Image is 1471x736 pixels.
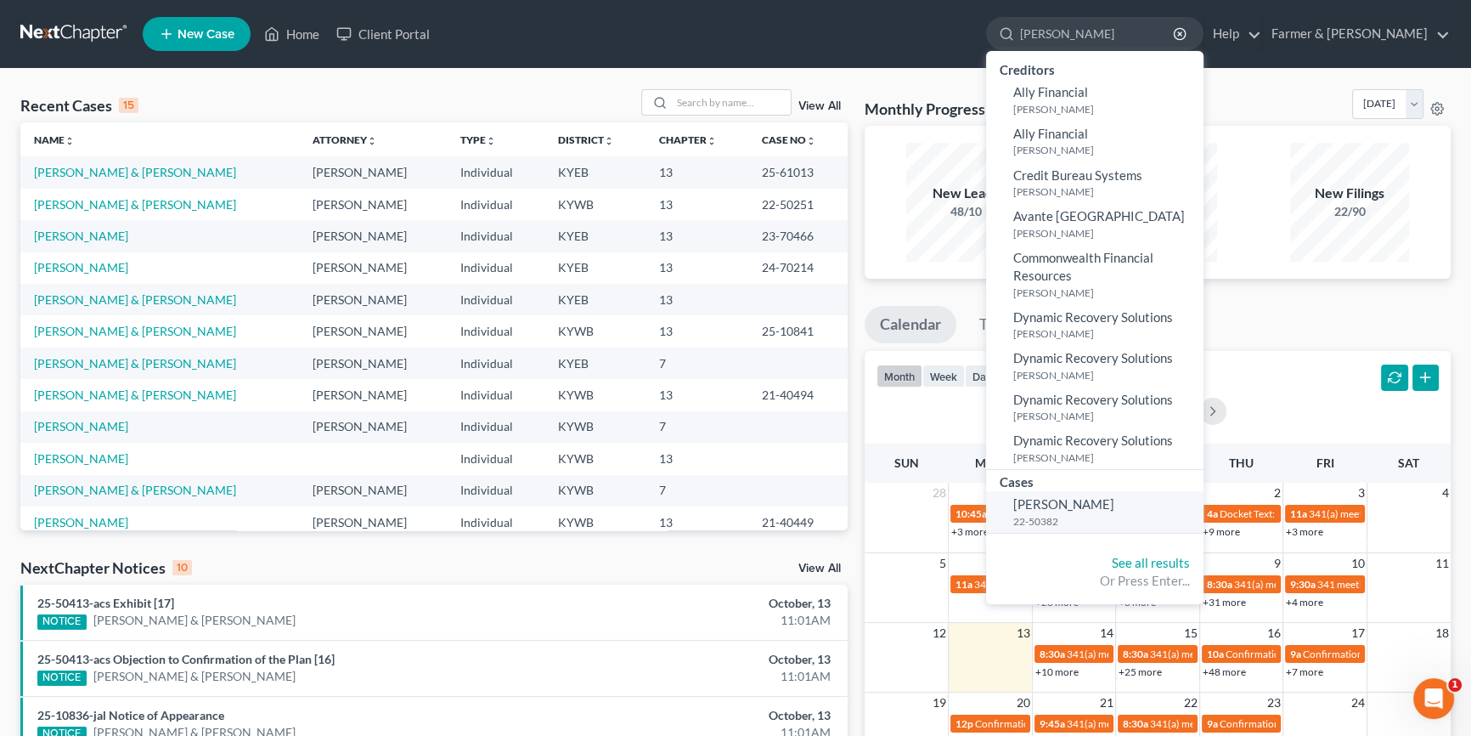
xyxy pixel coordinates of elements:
[1434,623,1451,643] span: 18
[798,563,841,575] a: View All
[865,99,985,119] h3: Monthly Progress
[578,612,831,629] div: 11:01AM
[975,456,1005,470] span: Mon
[1398,456,1419,470] span: Sat
[1040,717,1065,730] span: 9:45a
[876,365,922,388] button: month
[1015,623,1032,643] span: 13
[1317,578,1469,591] span: 341 meeting for [PERSON_NAME]
[447,315,544,347] td: Individual
[1013,433,1173,448] span: Dynamic Recovery Solutions
[299,411,447,443] td: [PERSON_NAME]
[986,470,1203,491] div: Cases
[1013,514,1199,529] small: 22-50382
[299,220,447,252] td: [PERSON_NAME]
[34,229,128,243] a: [PERSON_NAME]
[1263,19,1450,49] a: Farmer & [PERSON_NAME]
[299,475,447,507] td: [PERSON_NAME]
[460,133,496,146] a: Typeunfold_more
[34,451,128,466] a: [PERSON_NAME]
[748,252,848,284] td: 24-70214
[544,189,645,220] td: KYWB
[447,475,544,507] td: Individual
[762,133,816,146] a: Case Nounfold_more
[447,348,544,379] td: Individual
[1150,717,1314,730] span: 341(a) meeting for [PERSON_NAME]
[299,315,447,347] td: [PERSON_NAME]
[975,717,1258,730] span: Confirmation hearing for [PERSON_NAME] & [PERSON_NAME]
[1013,309,1173,325] span: Dynamic Recovery Solutions
[37,671,87,686] div: NOTICE
[65,136,75,146] i: unfold_more
[1013,167,1142,183] span: Credit Bureau Systems
[1350,623,1367,643] span: 17
[1013,143,1199,157] small: [PERSON_NAME]
[34,388,236,402] a: [PERSON_NAME] & [PERSON_NAME]
[34,133,75,146] a: Nameunfold_more
[172,560,192,575] div: 10
[1203,665,1246,678] a: +48 more
[1119,665,1162,678] a: +25 more
[955,578,972,591] span: 11a
[645,411,749,443] td: 7
[447,379,544,410] td: Individual
[645,252,749,284] td: 13
[1272,553,1282,574] span: 9
[986,162,1203,204] a: Credit Bureau Systems[PERSON_NAME]
[906,203,1025,220] div: 48/10
[447,252,544,284] td: Individual
[1286,525,1323,538] a: +3 more
[1015,693,1032,713] span: 20
[1220,717,1412,730] span: Confirmation hearing for [PERSON_NAME]
[965,365,1000,388] button: day
[1290,648,1301,660] span: 9a
[645,284,749,315] td: 13
[1204,19,1261,49] a: Help
[544,411,645,443] td: KYWB
[645,443,749,474] td: 13
[1013,392,1173,407] span: Dynamic Recovery Solutions
[447,220,544,252] td: Individual
[34,324,236,338] a: [PERSON_NAME] & [PERSON_NAME]
[34,260,128,275] a: [PERSON_NAME]
[1040,648,1065,660] span: 8:30a
[1290,184,1409,203] div: New Filings
[1013,250,1153,283] span: Commonwealth Financial Resources
[1020,18,1175,49] input: Search by name...
[1207,648,1224,660] span: 10a
[672,90,791,115] input: Search by name...
[865,306,956,343] a: Calendar
[178,28,234,41] span: New Case
[1123,648,1148,660] span: 8:30a
[748,156,848,188] td: 25-61013
[1013,450,1199,465] small: [PERSON_NAME]
[806,136,816,146] i: unfold_more
[544,379,645,410] td: KYWB
[748,220,848,252] td: 23-70466
[1413,678,1454,719] iframe: Intercom live chat
[34,292,236,307] a: [PERSON_NAME] & [PERSON_NAME]
[1067,648,1231,660] span: 341(a) meeting for [PERSON_NAME]
[1013,326,1199,341] small: [PERSON_NAME]
[986,121,1203,162] a: Ally Financial[PERSON_NAME]
[951,525,989,538] a: +3 more
[748,189,848,220] td: 22-50251
[964,306,1031,343] a: Tasks
[34,356,236,371] a: [PERSON_NAME] & [PERSON_NAME]
[1290,203,1409,220] div: 22/90
[544,443,645,474] td: KYWB
[1440,483,1451,503] span: 4
[1098,693,1115,713] span: 21
[645,348,749,379] td: 7
[1203,596,1246,609] a: +31 more
[894,456,919,470] span: Sun
[986,427,1203,469] a: Dynamic Recovery Solutions[PERSON_NAME]
[931,623,948,643] span: 12
[1316,456,1334,470] span: Fri
[544,284,645,315] td: KYEB
[447,189,544,220] td: Individual
[906,184,1025,203] div: New Leads
[1290,507,1307,520] span: 11a
[544,475,645,507] td: KYWB
[659,133,717,146] a: Chapterunfold_more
